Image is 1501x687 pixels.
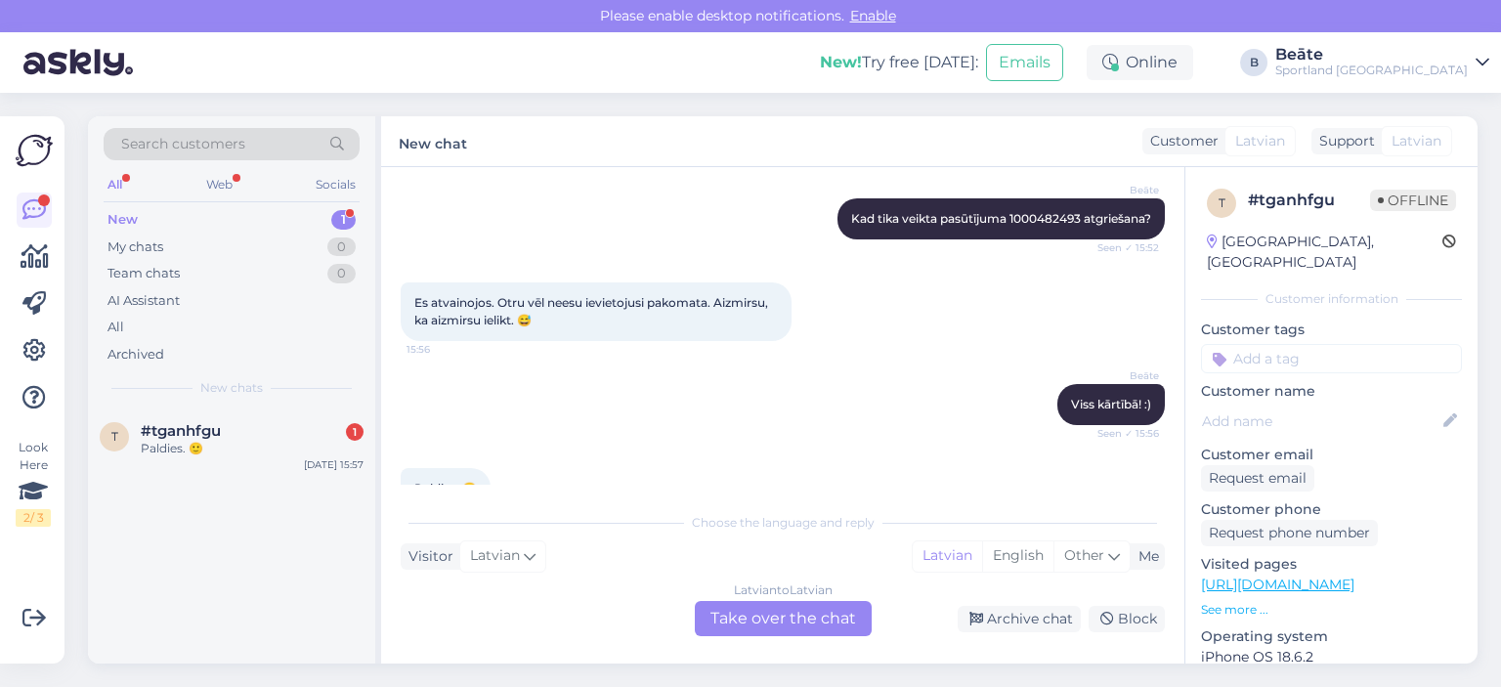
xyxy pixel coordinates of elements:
img: Askly Logo [16,132,53,169]
div: Request phone number [1201,520,1378,546]
b: New! [820,53,862,71]
span: t [1219,195,1225,210]
div: New [107,210,138,230]
p: iPhone OS 18.6.2 [1201,647,1462,667]
div: Archive chat [958,606,1081,632]
div: Take over the chat [695,601,872,636]
div: Beāte [1275,47,1468,63]
div: Request email [1201,465,1314,492]
div: AI Assistant [107,291,180,311]
span: Beāte [1086,183,1159,197]
div: All [104,172,126,197]
div: Support [1311,131,1375,151]
span: Latvian [1235,131,1285,151]
span: Enable [844,7,902,24]
div: Online [1087,45,1193,80]
input: Add name [1202,410,1439,432]
p: Customer phone [1201,499,1462,520]
div: Archived [107,345,164,365]
div: [DATE] 15:57 [304,457,364,472]
div: Paldies. 🙂 [141,440,364,457]
div: [GEOGRAPHIC_DATA], [GEOGRAPHIC_DATA] [1207,232,1442,273]
div: Latvian [913,541,982,571]
div: Web [202,172,236,197]
p: Visited pages [1201,554,1462,575]
span: 15:56 [407,342,480,357]
a: [URL][DOMAIN_NAME] [1201,576,1354,593]
div: Block [1089,606,1165,632]
span: Search customers [121,134,245,154]
div: 0 [327,237,356,257]
span: Beāte [1086,368,1159,383]
p: Operating system [1201,626,1462,647]
span: Viss kārtībā! :) [1071,397,1151,411]
a: BeāteSportland [GEOGRAPHIC_DATA] [1275,47,1489,78]
p: See more ... [1201,601,1462,619]
div: 1 [331,210,356,230]
span: Offline [1370,190,1456,211]
div: Me [1131,546,1159,567]
span: t [111,429,118,444]
div: Latvian to Latvian [734,581,833,599]
div: 0 [327,264,356,283]
span: New chats [200,379,263,397]
div: Visitor [401,546,453,567]
label: New chat [399,128,467,154]
div: 2 / 3 [16,509,51,527]
div: # tganhfgu [1248,189,1370,212]
div: Try free [DATE]: [820,51,978,74]
div: Customer [1142,131,1219,151]
p: Customer tags [1201,320,1462,340]
div: Customer information [1201,290,1462,308]
div: All [107,318,124,337]
span: Latvian [470,545,520,567]
p: Customer name [1201,381,1462,402]
div: Choose the language and reply [401,514,1165,532]
span: Es atvainojos. Otru vēl neesu ievietojusi pakomata. Aizmirsu, ka aizmirsu ielikt. 😅 [414,295,771,327]
div: Sportland [GEOGRAPHIC_DATA] [1275,63,1468,78]
div: Look Here [16,439,51,527]
input: Add a tag [1201,344,1462,373]
span: Seen ✓ 15:52 [1086,240,1159,255]
div: Socials [312,172,360,197]
span: #tganhfgu [141,422,221,440]
span: Other [1064,546,1104,564]
div: My chats [107,237,163,257]
span: Paldies. 🙂 [414,481,477,495]
span: Kad tika veikta pasūtījuma 1000482493 atgriešana? [851,211,1151,226]
div: Team chats [107,264,180,283]
span: Latvian [1392,131,1441,151]
span: Seen ✓ 15:56 [1086,426,1159,441]
div: B [1240,49,1267,76]
p: Customer email [1201,445,1462,465]
button: Emails [986,44,1063,81]
div: English [982,541,1053,571]
div: 1 [346,423,364,441]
